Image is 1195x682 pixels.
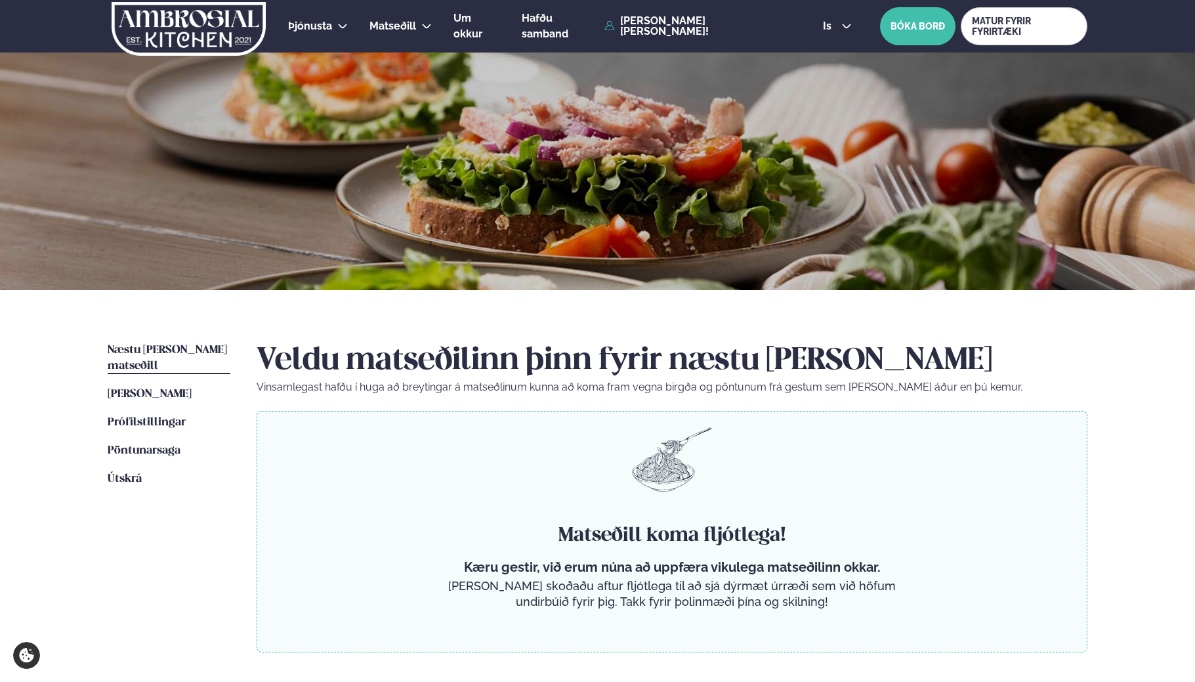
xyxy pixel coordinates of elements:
[13,642,40,669] a: Cookie settings
[443,578,901,610] p: [PERSON_NAME] skoðaðu aftur fljótlega til að sjá dýrmæt úrræði sem við höfum undirbúið fyrir þig....
[108,415,186,431] a: Prófílstillingar
[632,427,712,492] img: pasta
[108,417,186,428] span: Prófílstillingar
[108,443,180,459] a: Pöntunarsaga
[443,559,901,575] p: Kæru gestir, við erum núna að uppfæra vikulega matseðilinn okkar.
[522,12,568,40] span: Hafðu samband
[108,343,230,374] a: Næstu [PERSON_NAME] matseðill
[288,20,332,32] span: Þjónusta
[257,343,1087,379] h2: Veldu matseðilinn þinn fyrir næstu [PERSON_NAME]
[257,379,1087,395] p: Vinsamlegast hafðu í huga að breytingar á matseðlinum kunna að koma fram vegna birgða og pöntunum...
[522,11,598,42] a: Hafðu samband
[108,389,192,400] span: [PERSON_NAME]
[880,7,955,45] button: BÓKA BORÐ
[288,18,332,34] a: Þjónusta
[453,12,482,40] span: Um okkur
[443,522,901,549] h4: Matseðill koma fljótlega!
[961,7,1087,45] a: MATUR FYRIR FYRIRTÆKI
[812,21,862,32] button: is
[453,11,500,42] a: Um okkur
[369,18,416,34] a: Matseðill
[108,471,142,487] a: Útskrá
[108,345,227,372] span: Næstu [PERSON_NAME] matseðill
[369,20,416,32] span: Matseðill
[108,445,180,456] span: Pöntunarsaga
[108,387,192,402] a: [PERSON_NAME]
[604,16,793,37] a: [PERSON_NAME] [PERSON_NAME]!
[108,473,142,484] span: Útskrá
[823,21,835,32] span: is
[110,2,267,56] img: logo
